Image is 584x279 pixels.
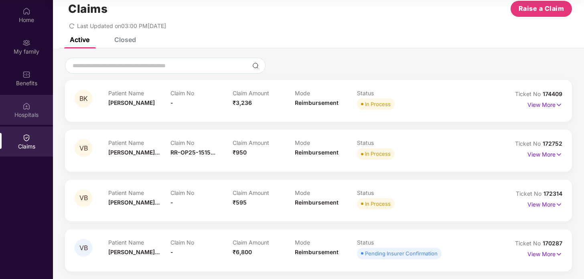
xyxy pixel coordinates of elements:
[22,134,30,142] img: svg+xml;base64,PHN2ZyBpZD0iQ2xhaW0iIHhtbG5zPSJodHRwOi8vd3d3LnczLm9yZy8yMDAwL3N2ZyIgd2lkdGg9IjIwIi...
[295,139,357,146] p: Mode
[108,199,160,206] span: [PERSON_NAME]...
[79,95,88,102] span: BK
[108,149,160,156] span: [PERSON_NAME]...
[233,249,252,255] span: ₹6,800
[295,189,357,196] p: Mode
[252,62,259,69] img: svg+xml;base64,PHN2ZyBpZD0iU2VhcmNoLTMyeDMyIiB4bWxucz0iaHR0cDovL3d3dy53My5vcmcvMjAwMC9zdmciIHdpZH...
[556,250,562,259] img: svg+xml;base64,PHN2ZyB4bWxucz0iaHR0cDovL3d3dy53My5vcmcvMjAwMC9zdmciIHdpZHRoPSIxNyIgaGVpZ2h0PSIxNy...
[114,36,136,44] div: Closed
[365,249,438,257] div: Pending Insurer Confirmation
[22,102,30,110] img: svg+xml;base64,PHN2ZyBpZD0iSG9zcGl0YWxzIiB4bWxucz0iaHR0cDovL3d3dy53My5vcmcvMjAwMC9zdmciIHdpZHRoPS...
[543,240,562,247] span: 170287
[233,139,295,146] p: Claim Amount
[170,139,233,146] p: Claim No
[357,90,419,96] p: Status
[295,249,339,255] span: Reimbursement
[233,199,247,206] span: ₹595
[556,100,562,109] img: svg+xml;base64,PHN2ZyB4bWxucz0iaHR0cDovL3d3dy53My5vcmcvMjAwMC9zdmciIHdpZHRoPSIxNyIgaGVpZ2h0PSIxNy...
[170,199,173,206] span: -
[519,4,564,14] span: Raise a Claim
[357,239,419,246] p: Status
[79,195,88,201] span: VB
[515,90,543,97] span: Ticket No
[527,248,562,259] p: View More
[365,100,391,108] div: In Process
[22,39,30,47] img: svg+xml;base64,PHN2ZyB3aWR0aD0iMjAiIGhlaWdodD0iMjAiIHZpZXdCb3g9IjAgMCAyMCAyMCIgZmlsbD0ibm9uZSIgeG...
[233,189,295,196] p: Claim Amount
[515,140,543,147] span: Ticket No
[170,239,233,246] p: Claim No
[108,249,160,255] span: [PERSON_NAME]...
[108,139,170,146] p: Patient Name
[233,239,295,246] p: Claim Amount
[77,22,166,29] span: Last Updated on 03:00 PM[DATE]
[527,198,562,209] p: View More
[69,22,75,29] span: redo
[295,99,339,106] span: Reimbursement
[365,200,391,208] div: In Process
[70,36,89,44] div: Active
[295,90,357,96] p: Mode
[357,189,419,196] p: Status
[108,99,155,106] span: [PERSON_NAME]
[233,90,295,96] p: Claim Amount
[108,239,170,246] p: Patient Name
[515,240,543,247] span: Ticket No
[22,70,30,78] img: svg+xml;base64,PHN2ZyBpZD0iQmVuZWZpdHMiIHhtbG5zPSJodHRwOi8vd3d3LnczLm9yZy8yMDAwL3N2ZyIgd2lkdGg9Ij...
[170,90,233,96] p: Claim No
[543,90,562,97] span: 174409
[511,1,572,17] button: Raise a Claim
[295,239,357,246] p: Mode
[527,148,562,159] p: View More
[357,139,419,146] p: Status
[68,2,107,16] h1: Claims
[365,150,391,158] div: In Process
[556,150,562,159] img: svg+xml;base64,PHN2ZyB4bWxucz0iaHR0cDovL3d3dy53My5vcmcvMjAwMC9zdmciIHdpZHRoPSIxNyIgaGVpZ2h0PSIxNy...
[527,98,562,109] p: View More
[516,190,543,197] span: Ticket No
[543,190,562,197] span: 172314
[79,145,88,152] span: VB
[170,249,173,255] span: -
[170,189,233,196] p: Claim No
[233,149,247,156] span: ₹950
[556,200,562,209] img: svg+xml;base64,PHN2ZyB4bWxucz0iaHR0cDovL3d3dy53My5vcmcvMjAwMC9zdmciIHdpZHRoPSIxNyIgaGVpZ2h0PSIxNy...
[22,7,30,15] img: svg+xml;base64,PHN2ZyBpZD0iSG9tZSIgeG1sbnM9Imh0dHA6Ly93d3cudzMub3JnLzIwMDAvc3ZnIiB3aWR0aD0iMjAiIG...
[543,140,562,147] span: 172752
[295,149,339,156] span: Reimbursement
[233,99,252,106] span: ₹3,236
[295,199,339,206] span: Reimbursement
[108,189,170,196] p: Patient Name
[108,90,170,96] p: Patient Name
[170,149,215,156] span: RR-OP25-1515...
[79,245,88,251] span: VB
[170,99,173,106] span: -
